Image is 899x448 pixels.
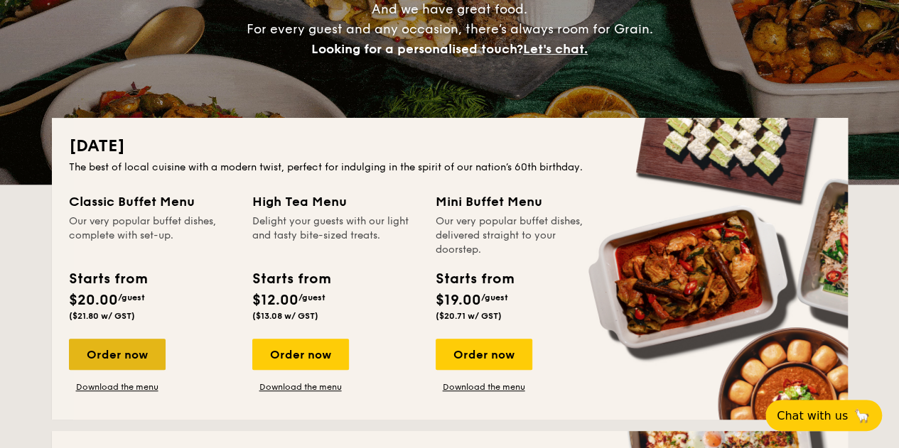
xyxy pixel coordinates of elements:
span: $20.00 [69,292,118,309]
div: Order now [436,339,532,370]
span: Looking for a personalised touch? [311,41,523,57]
span: ($21.80 w/ GST) [69,311,135,321]
div: The best of local cuisine with a modern twist, perfect for indulging in the spirit of our nation’... [69,160,831,175]
span: $19.00 [436,292,481,309]
div: Our very popular buffet dishes, delivered straight to your doorstep. [436,214,602,257]
div: Starts from [69,268,146,290]
div: Order now [69,339,166,370]
a: Download the menu [69,381,166,393]
div: Starts from [436,268,513,290]
h2: [DATE] [69,135,831,158]
span: And we have great food. For every guest and any occasion, there’s always room for Grain. [247,1,653,57]
span: /guest [481,293,508,302]
a: Download the menu [436,381,532,393]
div: Delight your guests with our light and tasty bite-sized treats. [252,214,419,257]
span: /guest [118,293,145,302]
div: Mini Buffet Menu [436,192,602,212]
span: Chat with us [777,409,848,422]
div: Our very popular buffet dishes, complete with set-up. [69,214,235,257]
span: ($20.71 w/ GST) [436,311,502,321]
span: $12.00 [252,292,298,309]
span: Let's chat. [523,41,588,57]
div: Classic Buffet Menu [69,192,235,212]
a: Download the menu [252,381,349,393]
button: Chat with us🦙 [765,400,882,431]
span: /guest [298,293,325,302]
div: Order now [252,339,349,370]
span: 🦙 [854,408,871,424]
span: ($13.08 w/ GST) [252,311,318,321]
div: High Tea Menu [252,192,419,212]
div: Starts from [252,268,330,290]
